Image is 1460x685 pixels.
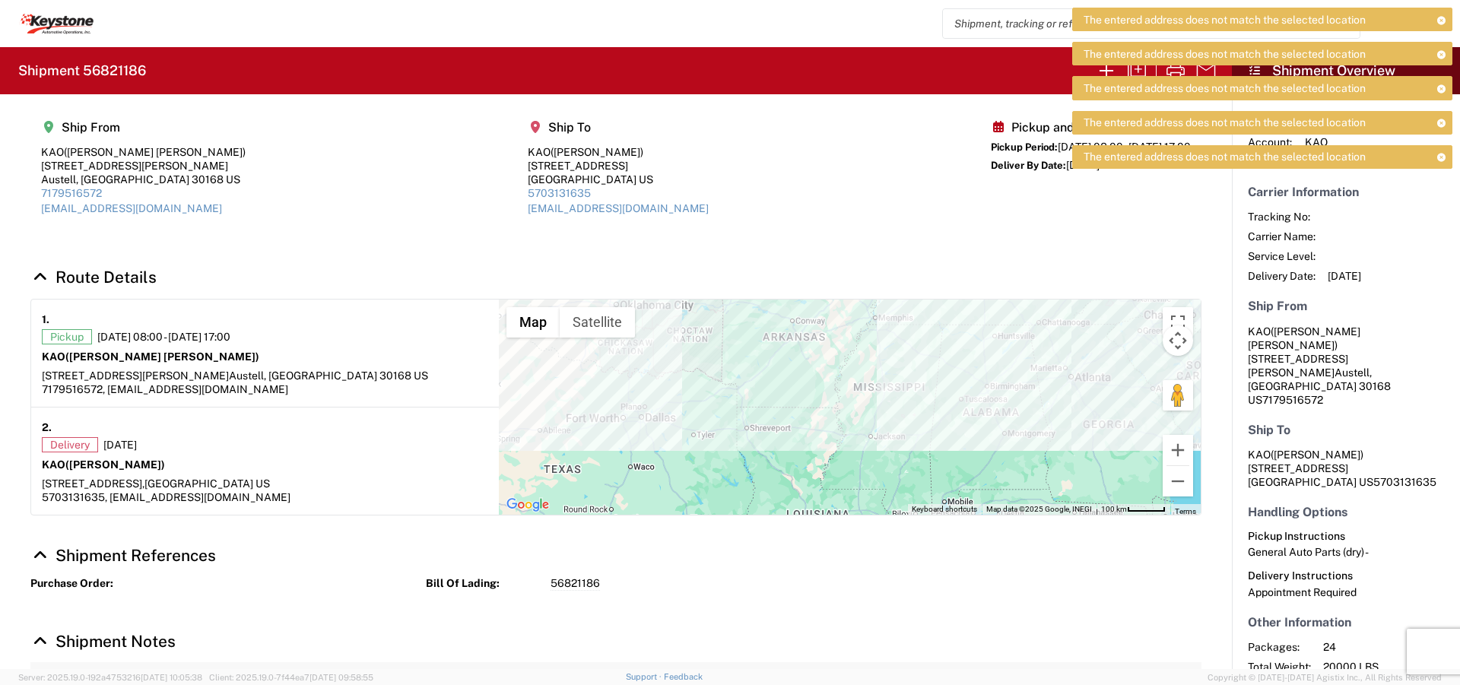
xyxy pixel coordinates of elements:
[528,145,709,159] div: KAO
[1248,505,1444,519] h5: Handling Options
[1248,530,1444,543] h6: Pickup Instructions
[1084,47,1366,61] span: The entered address does not match the selected location
[103,438,137,452] span: [DATE]
[1271,449,1363,461] span: ([PERSON_NAME])
[426,576,540,591] strong: Bill Of Lading:
[41,202,222,214] a: [EMAIL_ADDRESS][DOMAIN_NAME]
[1262,394,1323,406] span: 7179516572
[1248,353,1348,379] span: [STREET_ADDRESS][PERSON_NAME]
[1248,615,1444,630] h5: Other Information
[64,146,246,158] span: ([PERSON_NAME] [PERSON_NAME])
[209,673,373,682] span: Client: 2025.19.0-7f44ea7
[41,187,102,199] a: 7179516572
[1084,81,1366,95] span: The entered address does not match the selected location
[1163,380,1193,411] button: Drag Pegman onto the map to open Street View
[1097,504,1170,515] button: Map Scale: 100 km per 47 pixels
[65,350,259,363] span: ([PERSON_NAME] [PERSON_NAME])
[503,495,553,515] a: Open this area in Google Maps (opens a new window)
[528,159,709,173] div: [STREET_ADDRESS]
[943,9,1337,38] input: Shipment, tracking or reference number
[1248,545,1444,559] div: General Auto Parts (dry) -
[1373,476,1436,488] span: 5703131635
[41,173,246,186] div: Austell, [GEOGRAPHIC_DATA] 30168 US
[1058,141,1191,153] span: [DATE] 08:00 - [DATE] 17:00
[42,382,488,396] div: 7179516572, [EMAIL_ADDRESS][DOMAIN_NAME]
[1248,423,1444,437] h5: Ship To
[1163,435,1193,465] button: Zoom in
[1323,660,1453,674] span: 20000 LBS
[1101,505,1127,513] span: 100 km
[991,141,1058,153] span: Pickup Period:
[1248,585,1444,599] div: Appointment Required
[1248,569,1444,582] h6: Delivery Instructions
[42,418,52,437] strong: 2.
[503,495,553,515] img: Google
[42,369,229,382] span: [STREET_ADDRESS][PERSON_NAME]
[991,120,1191,135] h5: Pickup and Delivery
[1248,230,1316,243] span: Carrier Name:
[41,120,246,135] h5: Ship From
[1248,269,1316,283] span: Delivery Date:
[1248,325,1444,407] address: Austell, [GEOGRAPHIC_DATA] 30168 US
[551,146,643,158] span: ([PERSON_NAME])
[18,62,146,80] h2: Shipment 56821186
[528,202,709,214] a: [EMAIL_ADDRESS][DOMAIN_NAME]
[42,490,488,504] div: 5703131635, [EMAIL_ADDRESS][DOMAIN_NAME]
[30,576,144,591] strong: Purchase Order:
[1208,671,1442,684] span: Copyright © [DATE]-[DATE] Agistix Inc., All Rights Reserved
[42,310,49,329] strong: 1.
[1163,307,1193,338] button: Toggle fullscreen view
[1248,449,1363,474] span: KAO [STREET_ADDRESS]
[42,329,92,344] span: Pickup
[1248,325,1271,338] span: KAO
[664,672,703,681] a: Feedback
[551,576,600,591] span: 56821186
[1248,249,1316,263] span: Service Level:
[1248,448,1444,489] address: [GEOGRAPHIC_DATA] US
[42,458,165,471] strong: KAO
[141,673,202,682] span: [DATE] 10:05:38
[1163,325,1193,356] button: Map camera controls
[1175,507,1196,515] a: Terms
[506,307,560,338] button: Show street map
[1248,660,1311,674] span: Total Weight:
[1248,299,1444,313] h5: Ship From
[912,504,977,515] button: Keyboard shortcuts
[1323,640,1453,654] span: 24
[41,145,246,159] div: KAO
[1248,325,1360,351] span: ([PERSON_NAME] [PERSON_NAME])
[1084,13,1366,27] span: The entered address does not match the selected location
[42,437,98,452] span: Delivery
[65,458,165,471] span: ([PERSON_NAME])
[30,632,176,651] a: Hide Details
[42,477,144,490] span: [STREET_ADDRESS],
[229,369,428,382] span: Austell, [GEOGRAPHIC_DATA] 30168 US
[18,673,202,682] span: Server: 2025.19.0-192a4753216
[986,505,1092,513] span: Map data ©2025 Google, INEGI
[1328,269,1361,283] span: [DATE]
[1084,116,1366,129] span: The entered address does not match the selected location
[30,268,157,287] a: Hide Details
[1248,185,1444,199] h5: Carrier Information
[528,120,709,135] h5: Ship To
[1084,150,1366,163] span: The entered address does not match the selected location
[1066,159,1100,171] span: [DATE]
[309,673,373,682] span: [DATE] 09:58:55
[528,173,709,186] div: [GEOGRAPHIC_DATA] US
[144,477,270,490] span: [GEOGRAPHIC_DATA] US
[41,159,246,173] div: [STREET_ADDRESS][PERSON_NAME]
[1248,210,1316,224] span: Tracking No:
[97,330,230,344] span: [DATE] 08:00 - [DATE] 17:00
[1163,466,1193,496] button: Zoom out
[626,672,664,681] a: Support
[991,160,1066,171] span: Deliver By Date:
[1248,640,1311,654] span: Packages:
[528,187,591,199] a: 5703131635
[42,350,259,363] strong: KAO
[30,546,216,565] a: Hide Details
[560,307,635,338] button: Show satellite imagery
